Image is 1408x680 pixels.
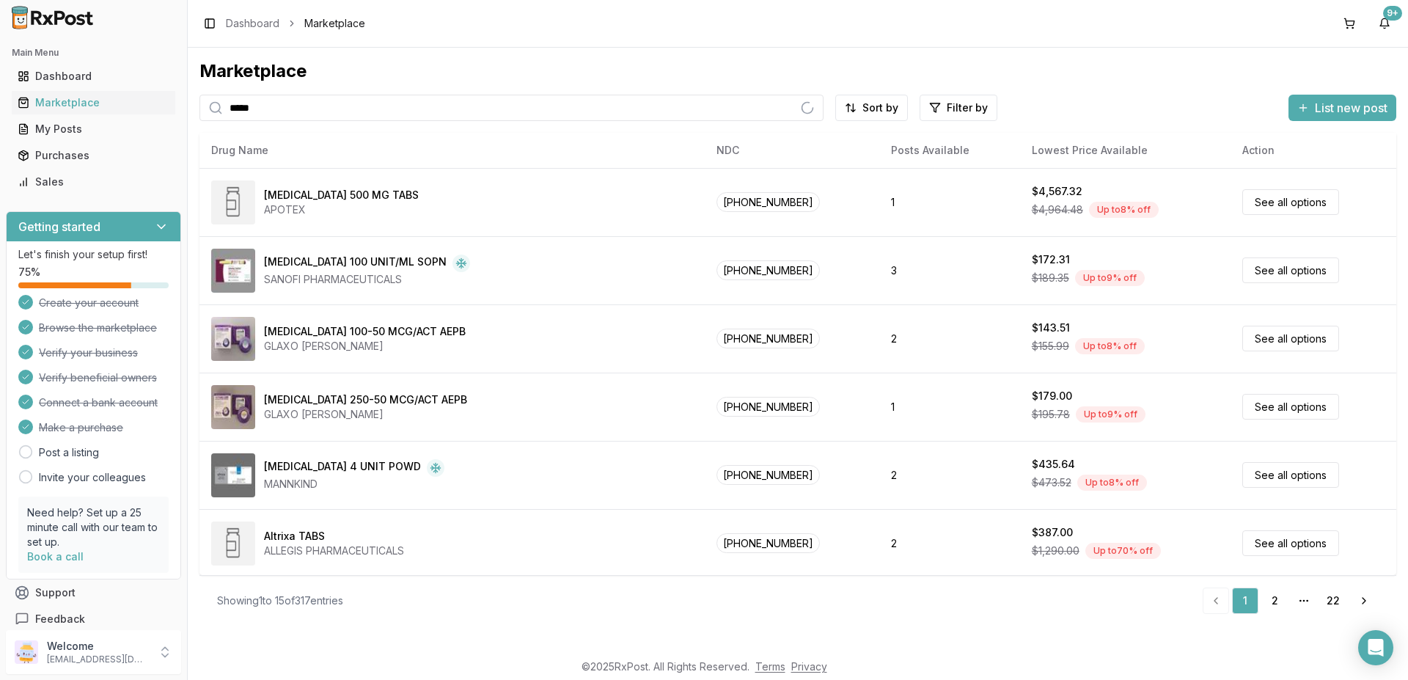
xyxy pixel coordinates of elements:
div: Up to 8 % off [1075,338,1145,354]
button: Dashboard [6,65,181,88]
td: 2 [879,441,1019,509]
a: See all options [1242,462,1339,488]
img: Afrezza 4 UNIT POWD [211,453,255,497]
div: [MEDICAL_DATA] 100 UNIT/ML SOPN [264,255,447,272]
span: Browse the marketplace [39,321,157,335]
div: GLAXO [PERSON_NAME] [264,407,467,422]
th: Action [1231,133,1396,168]
a: Go to next page [1349,588,1379,614]
span: [PHONE_NUMBER] [716,465,820,485]
td: 1 [879,168,1019,236]
div: $387.00 [1032,525,1073,540]
div: Dashboard [18,69,169,84]
span: Make a purchase [39,420,123,435]
a: See all options [1242,530,1339,556]
h3: Getting started [18,218,100,235]
div: Up to 9 % off [1076,406,1145,423]
span: Marketplace [304,16,365,31]
h2: Main Menu [12,47,175,59]
a: 2 [1261,588,1288,614]
p: Need help? Set up a 25 minute call with our team to set up. [27,505,160,549]
td: 1 [879,373,1019,441]
div: [MEDICAL_DATA] 4 UNIT POWD [264,459,421,477]
div: Purchases [18,148,169,163]
button: Sales [6,170,181,194]
a: My Posts [12,116,175,142]
nav: breadcrumb [226,16,365,31]
span: Verify your business [39,346,138,360]
span: Filter by [947,100,988,115]
a: Sales [12,169,175,195]
div: SANOFI PHARMACEUTICALS [264,272,470,287]
span: [PHONE_NUMBER] [716,260,820,280]
span: $4,964.48 [1032,202,1083,217]
img: Advair Diskus 250-50 MCG/ACT AEPB [211,385,255,429]
span: $1,290.00 [1032,544,1079,558]
div: Up to 70 % off [1085,543,1161,559]
span: $155.99 [1032,339,1069,354]
a: Invite your colleagues [39,470,146,485]
div: [MEDICAL_DATA] 250-50 MCG/ACT AEPB [264,392,467,407]
img: Altrixa TABS [211,522,255,566]
th: Posts Available [879,133,1019,168]
img: Abiraterone Acetate 500 MG TABS [211,180,255,224]
p: Welcome [47,639,149,654]
a: List new post [1288,102,1396,117]
a: Privacy [791,660,827,673]
div: ALLEGIS PHARMACEUTICALS [264,544,404,558]
a: See all options [1242,326,1339,351]
span: Feedback [35,612,85,626]
div: MANNKIND [264,477,444,491]
span: Connect a bank account [39,395,158,410]
a: Dashboard [226,16,279,31]
p: [EMAIL_ADDRESS][DOMAIN_NAME] [47,654,149,665]
div: Altrixa TABS [264,529,325,544]
div: Up to 8 % off [1089,202,1159,218]
div: $172.31 [1032,252,1070,267]
button: Filter by [920,95,997,121]
a: Terms [755,660,785,673]
th: Drug Name [199,133,705,168]
div: Up to 9 % off [1075,270,1145,286]
span: [PHONE_NUMBER] [716,533,820,553]
button: My Posts [6,117,181,141]
button: Support [6,580,181,606]
a: Marketplace [12,89,175,116]
button: Marketplace [6,91,181,114]
span: Verify beneficial owners [39,370,157,385]
div: Up to 8 % off [1077,475,1147,491]
div: $179.00 [1032,389,1072,403]
span: 75 % [18,265,40,279]
img: Advair Diskus 100-50 MCG/ACT AEPB [211,317,255,361]
span: $195.78 [1032,407,1070,422]
div: Sales [18,175,169,189]
div: Showing 1 to 15 of 317 entries [217,593,343,608]
a: Purchases [12,142,175,169]
div: $435.64 [1032,457,1075,472]
p: Let's finish your setup first! [18,247,169,262]
div: GLAXO [PERSON_NAME] [264,339,466,354]
span: List new post [1315,99,1387,117]
td: 2 [879,304,1019,373]
span: $473.52 [1032,475,1071,490]
div: My Posts [18,122,169,136]
a: See all options [1242,189,1339,215]
div: APOTEX [264,202,419,217]
div: [MEDICAL_DATA] 500 MG TABS [264,188,419,202]
span: Sort by [862,100,898,115]
button: Sort by [835,95,908,121]
button: Feedback [6,606,181,632]
a: Post a listing [39,445,99,460]
button: Purchases [6,144,181,167]
div: Marketplace [199,59,1396,83]
th: Lowest Price Available [1020,133,1231,168]
a: 1 [1232,588,1258,614]
div: $143.51 [1032,321,1070,335]
button: List new post [1288,95,1396,121]
span: [PHONE_NUMBER] [716,397,820,417]
img: Admelog SoloStar 100 UNIT/ML SOPN [211,249,255,293]
a: 22 [1320,588,1346,614]
span: [PHONE_NUMBER] [716,329,820,348]
div: Open Intercom Messenger [1358,630,1393,665]
a: See all options [1242,257,1339,283]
